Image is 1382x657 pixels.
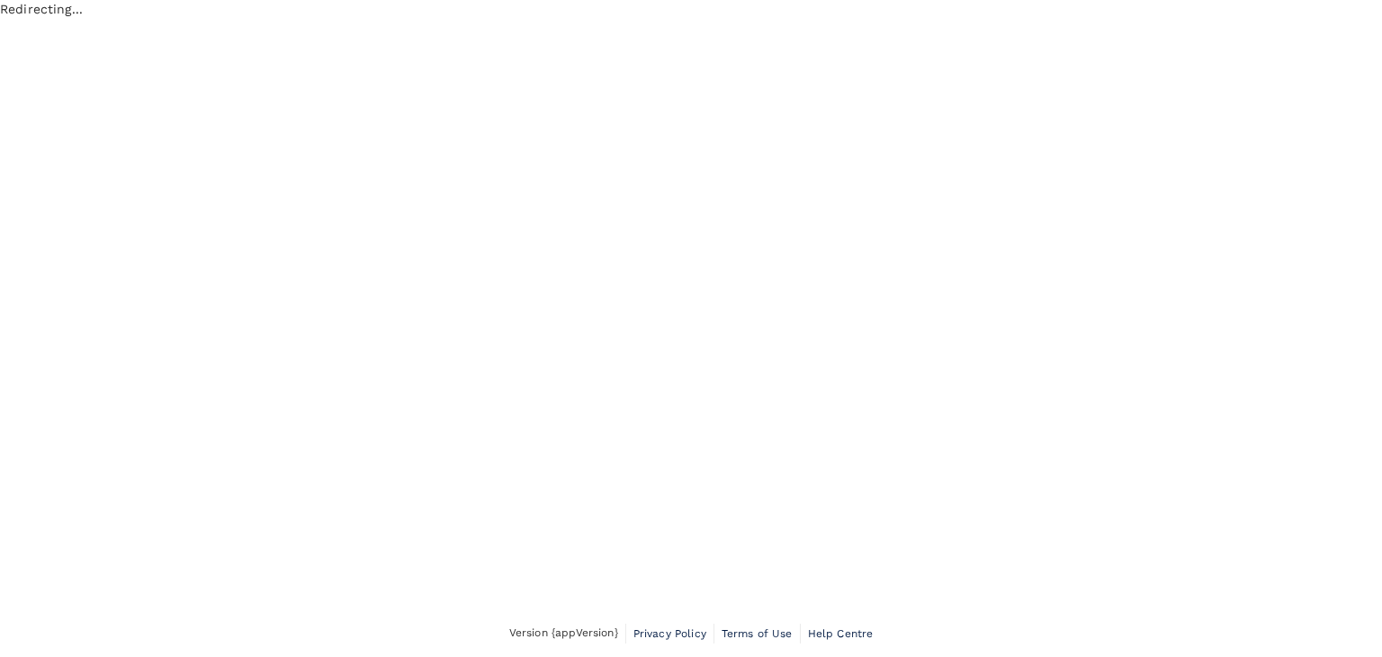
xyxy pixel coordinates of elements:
span: Privacy Policy [633,627,706,640]
span: Help Centre [808,627,874,640]
a: Terms of Use [722,624,793,643]
span: Version {appVersion} [509,625,618,643]
span: Terms of Use [722,627,793,640]
a: Help Centre [808,624,874,643]
a: Privacy Policy [633,624,706,643]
